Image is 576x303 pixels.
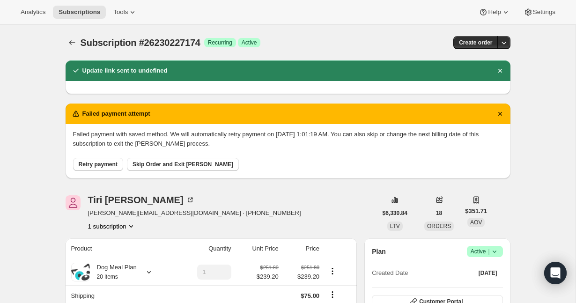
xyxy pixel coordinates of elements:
button: Create order [453,36,498,49]
span: 18 [436,209,442,217]
button: Subscriptions [53,6,106,19]
span: Retry payment [79,161,118,168]
span: Settings [533,8,555,16]
th: Unit Price [234,238,281,259]
span: ORDERS [427,223,451,229]
div: Tiri [PERSON_NAME] [88,195,195,205]
button: Product actions [325,266,340,276]
button: 18 [430,207,448,220]
span: | [488,248,489,255]
img: product img [71,264,90,281]
span: Subscription #26230227174 [81,37,200,48]
button: Product actions [88,222,136,231]
span: Active [242,39,257,46]
span: LTV [390,223,400,229]
small: $251.80 [301,265,319,270]
button: Analytics [15,6,51,19]
th: Price [281,238,322,259]
span: Analytics [21,8,45,16]
span: Tiri Robinson [66,195,81,210]
span: $75.00 [301,292,319,299]
span: Tools [113,8,128,16]
button: Help [473,6,516,19]
div: Dog Meal Plan [90,263,137,281]
h2: Failed payment attempt [82,109,150,118]
span: $6,330.84 [383,209,407,217]
button: Retry payment [73,158,123,171]
button: Dismiss notification [494,64,507,77]
span: Skip Order and Exit [PERSON_NAME] [133,161,233,168]
h2: Update link sent to undefined [82,66,168,75]
span: [PERSON_NAME][EMAIL_ADDRESS][DOMAIN_NAME] · [PHONE_NUMBER] [88,208,301,218]
small: $251.80 [260,265,279,270]
span: Help [488,8,501,16]
button: $6,330.84 [377,207,413,220]
th: Product [66,238,175,259]
button: Dismiss notification [494,107,507,120]
button: Subscriptions [66,36,79,49]
span: Active [471,247,499,256]
button: Tools [108,6,143,19]
span: Created Date [372,268,408,278]
button: Skip Order and Exit [PERSON_NAME] [127,158,239,171]
span: Subscriptions [59,8,100,16]
button: Shipping actions [325,289,340,300]
span: AOV [470,219,482,226]
small: 20 items [97,273,118,280]
span: $239.20 [257,272,279,281]
span: Create order [459,39,492,46]
h2: Plan [372,247,386,256]
button: [DATE] [473,266,503,280]
span: $351.71 [465,207,487,216]
th: Quantity [175,238,234,259]
button: Settings [518,6,561,19]
span: $239.20 [284,272,319,281]
span: [DATE] [479,269,497,277]
span: Recurring [208,39,232,46]
div: Open Intercom Messenger [544,262,567,284]
p: Failed payment with saved method. We will automatically retry payment on [DATE] 1:01:19 AM. You c... [73,130,503,148]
